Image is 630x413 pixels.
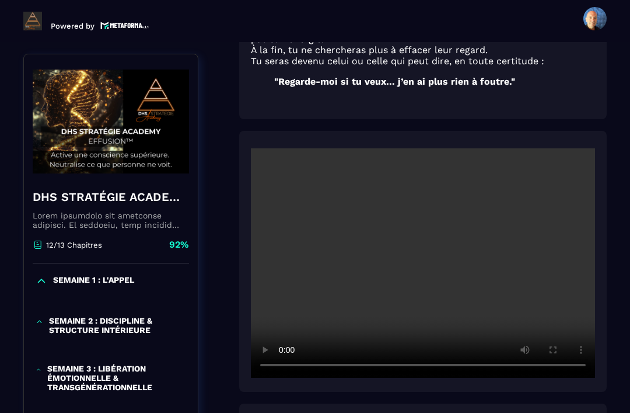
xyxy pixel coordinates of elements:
strong: "Regarde-moi si tu veux… j’en ai plus rien à foutre." [274,76,515,87]
p: 12/13 Chapitres [46,241,102,249]
p: 92% [169,238,189,251]
h4: DHS STRATÉGIE ACADEMY™ – EFFUSION [33,189,189,205]
p: SEMAINE 2 : DISCIPLINE & STRUCTURE INTÉRIEURE [49,316,186,335]
p: Lorem ipsumdolo sit ametconse adipisci. El seddoeiu, temp incidid utla et dolo ma aliqu enimadmi ... [33,211,189,230]
p: Powered by [51,22,94,30]
p: SEMAINE 1 : L'APPEL [53,275,134,287]
p: À la fin, tu ne chercheras plus à effacer leur regard. [251,44,595,55]
p: Tu seras devenu celui ou celle qui peut dire, en toute certitude : [251,55,595,67]
img: banner [33,63,189,180]
p: SEMAINE 3 : LIBÉRATION ÉMOTIONNELLE & TRANSGÉNÉRATIONNELLE [47,364,186,392]
img: logo-branding [23,12,42,30]
img: logo [100,20,149,30]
